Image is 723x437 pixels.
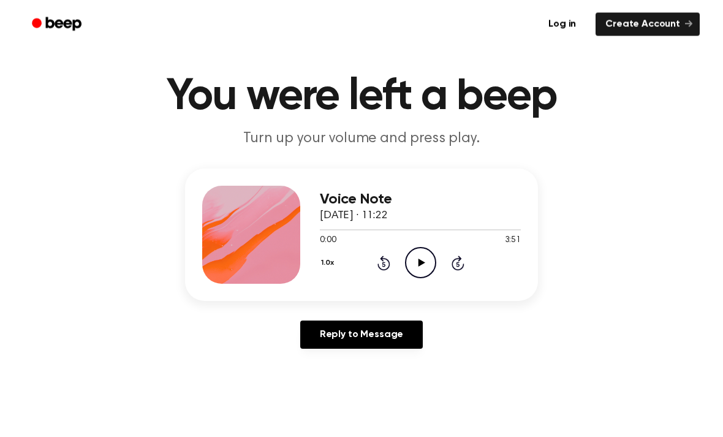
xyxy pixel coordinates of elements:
h1: You were left a beep [48,75,675,120]
span: [DATE] · 11:22 [320,211,387,222]
p: Turn up your volume and press play. [126,129,597,150]
button: 1.0x [320,253,338,274]
a: Log in [536,10,588,39]
span: 3:51 [505,235,521,248]
span: 0:00 [320,235,336,248]
a: Create Account [596,13,700,36]
h3: Voice Note [320,192,521,208]
a: Beep [23,13,93,37]
a: Reply to Message [300,321,423,349]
